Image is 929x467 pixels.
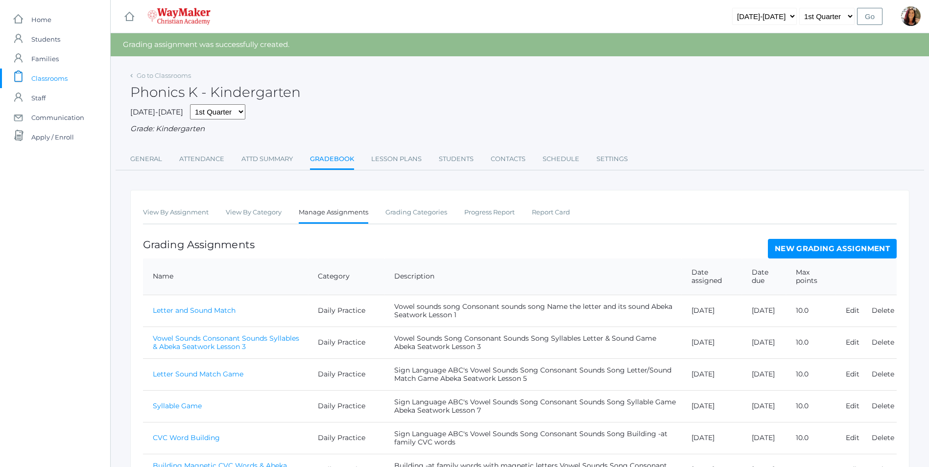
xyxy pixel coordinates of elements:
[872,370,894,378] a: Delete
[682,390,742,422] td: [DATE]
[31,49,59,69] span: Families
[682,295,742,327] td: [DATE]
[384,258,681,295] th: Description
[130,85,301,100] h2: Phonics K - Kindergarten
[742,295,786,327] td: [DATE]
[147,8,211,25] img: 4_waymaker-logo-stack-white.png
[742,422,786,454] td: [DATE]
[872,338,894,347] a: Delete
[596,149,628,169] a: Settings
[31,69,68,88] span: Classrooms
[153,433,220,442] a: CVC Word Building
[742,358,786,390] td: [DATE]
[310,149,354,170] a: Gradebook
[786,258,836,295] th: Max points
[786,358,836,390] td: 10.0
[846,433,859,442] a: Edit
[532,203,570,222] a: Report Card
[682,358,742,390] td: [DATE]
[371,149,422,169] a: Lesson Plans
[872,401,894,410] a: Delete
[111,33,929,56] div: Grading assignment was successfully created.
[742,327,786,358] td: [DATE]
[872,433,894,442] a: Delete
[901,6,921,26] div: Gina Pecor
[384,390,681,422] td: Sign Language ABC's Vowel Sounds Song Consonant Sounds Song Syllable Game Abeka Seatwork Lesson 7
[31,88,46,108] span: Staff
[846,370,859,378] a: Edit
[137,71,191,79] a: Go to Classrooms
[857,8,882,25] input: Go
[872,306,894,315] a: Delete
[742,390,786,422] td: [DATE]
[682,422,742,454] td: [DATE]
[786,422,836,454] td: 10.0
[143,258,308,295] th: Name
[130,107,183,117] span: [DATE]-[DATE]
[153,370,243,378] a: Letter Sound Match Game
[384,295,681,327] td: Vowel sounds song Consonant sounds song Name the letter and its sound Abeka Seatwork Lesson 1
[385,203,447,222] a: Grading Categories
[846,401,859,410] a: Edit
[439,149,474,169] a: Students
[179,149,224,169] a: Attendance
[308,295,385,327] td: Daily Practice
[308,327,385,358] td: Daily Practice
[130,123,909,135] div: Grade: Kindergarten
[308,258,385,295] th: Category
[384,358,681,390] td: Sign Language ABC's Vowel Sounds Song Consonant Sounds Song Letter/Sound Match Game Abeka Seatwor...
[308,422,385,454] td: Daily Practice
[846,306,859,315] a: Edit
[31,127,74,147] span: Apply / Enroll
[384,422,681,454] td: Sign Language ABC's Vowel Sounds Song Consonant Sounds Song Building -at family CVC words
[464,203,515,222] a: Progress Report
[31,10,51,29] span: Home
[153,334,299,351] a: Vowel Sounds Consonant Sounds Syllables & Abeka Seatwork Lesson 3
[130,149,162,169] a: General
[308,390,385,422] td: Daily Practice
[768,239,897,258] a: New Grading Assignment
[143,203,209,222] a: View By Assignment
[31,108,84,127] span: Communication
[143,239,255,250] h1: Grading Assignments
[153,401,202,410] a: Syllable Game
[299,203,368,224] a: Manage Assignments
[384,327,681,358] td: Vowel Sounds Song Consonant Sounds Song Syllables Letter & Sound Game Abeka Seatwork Lesson 3
[786,295,836,327] td: 10.0
[682,327,742,358] td: [DATE]
[786,327,836,358] td: 10.0
[846,338,859,347] a: Edit
[153,306,236,315] a: Letter and Sound Match
[742,258,786,295] th: Date due
[786,390,836,422] td: 10.0
[226,203,282,222] a: View By Category
[308,358,385,390] td: Daily Practice
[543,149,579,169] a: Schedule
[31,29,60,49] span: Students
[241,149,293,169] a: Attd Summary
[491,149,525,169] a: Contacts
[682,258,742,295] th: Date assigned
